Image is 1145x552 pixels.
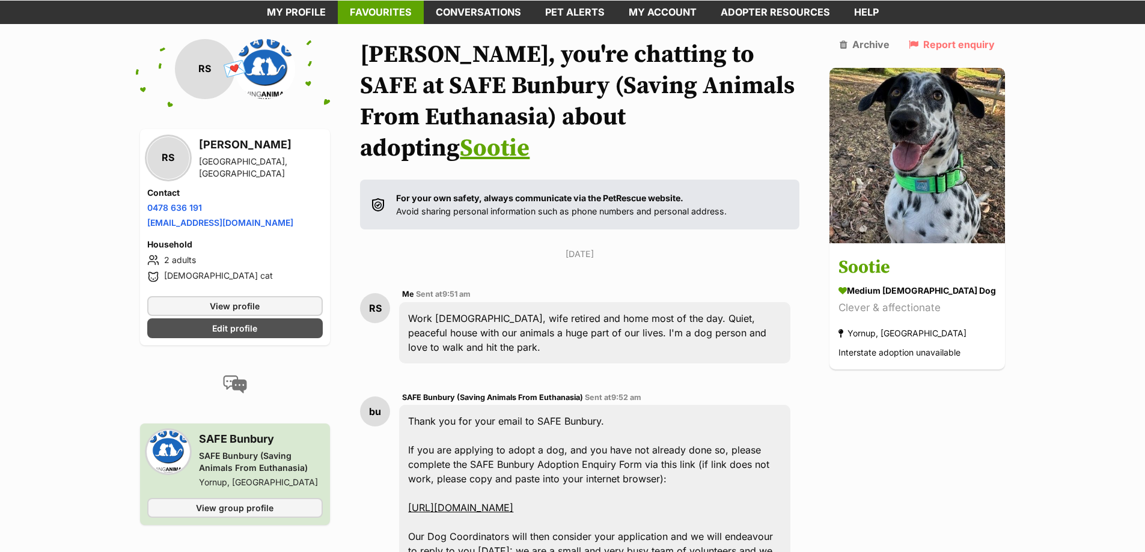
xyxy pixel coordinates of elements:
[147,431,189,473] img: SAFE Bunbury (Saving Animals From Euthanasia) profile pic
[533,1,617,24] a: Pet alerts
[617,1,709,24] a: My account
[223,375,247,393] img: conversation-icon-4a6f8262b818ee0b60e3300018af0b2d0b884aa5de6e9bcb8d3d4eeb1a70a7c4.svg
[360,396,390,426] div: bu
[838,254,996,281] h3: Sootie
[196,502,273,514] span: View group profile
[147,217,293,228] a: [EMAIL_ADDRESS][DOMAIN_NAME]
[424,1,533,24] a: conversations
[396,192,727,217] p: Avoid sharing personal information such as phone numbers and personal address.
[399,302,790,363] div: Work [DEMOGRAPHIC_DATA], wife retired and home most of the day. Quiet, peaceful house with our an...
[408,502,513,514] a: [URL][DOMAIN_NAME]
[147,137,189,179] div: RS
[212,322,257,335] span: Edit profile
[360,293,390,323] div: RS
[222,56,249,82] span: 💌
[709,1,842,24] a: Adopter resources
[147,187,323,199] h4: Contact
[838,325,966,341] div: Yornup, [GEOGRAPHIC_DATA]
[235,39,295,99] img: SAFE Bunbury (Saving Animals From Euthanasia) profile pic
[147,238,323,250] h4: Household
[460,133,530,163] a: Sootie
[147,318,323,338] a: Edit profile
[338,1,424,24] a: Favourites
[147,202,202,213] a: 0478 636 191
[829,245,1005,369] a: Sootie medium [DEMOGRAPHIC_DATA] Dog Clever & affectionate Yornup, [GEOGRAPHIC_DATA] Interstate a...
[585,393,641,402] span: Sent at
[147,270,323,284] li: [DEMOGRAPHIC_DATA] cat
[147,498,323,518] a: View group profile
[255,1,338,24] a: My profile
[838,347,960,357] span: Interstate adoption unavailable
[199,431,323,447] h3: SAFE Bunbury
[829,68,1005,243] img: Sootie
[175,39,235,99] div: RS
[147,253,323,267] li: 2 adults
[360,247,799,260] p: [DATE]
[442,290,471,299] span: 9:51 am
[199,156,323,180] div: [GEOGRAPHIC_DATA], [GEOGRAPHIC_DATA]
[199,476,323,488] div: Yornup, [GEOGRAPHIC_DATA]
[402,393,583,402] span: SAFE Bunbury (Saving Animals From Euthanasia)
[611,393,641,402] span: 9:52 am
[838,300,996,316] div: Clever & affectionate
[210,300,260,312] span: View profile
[842,1,891,24] a: Help
[416,290,471,299] span: Sent at
[838,284,996,297] div: medium [DEMOGRAPHIC_DATA] Dog
[199,136,323,153] h3: [PERSON_NAME]
[360,39,799,164] h1: [PERSON_NAME], you're chatting to SAFE at SAFE Bunbury (Saving Animals From Euthanasia) about ado...
[396,193,683,203] strong: For your own safety, always communicate via the PetRescue website.
[909,39,995,50] a: Report enquiry
[402,290,414,299] span: Me
[840,39,890,50] a: Archive
[147,296,323,316] a: View profile
[199,450,323,474] div: SAFE Bunbury (Saving Animals From Euthanasia)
